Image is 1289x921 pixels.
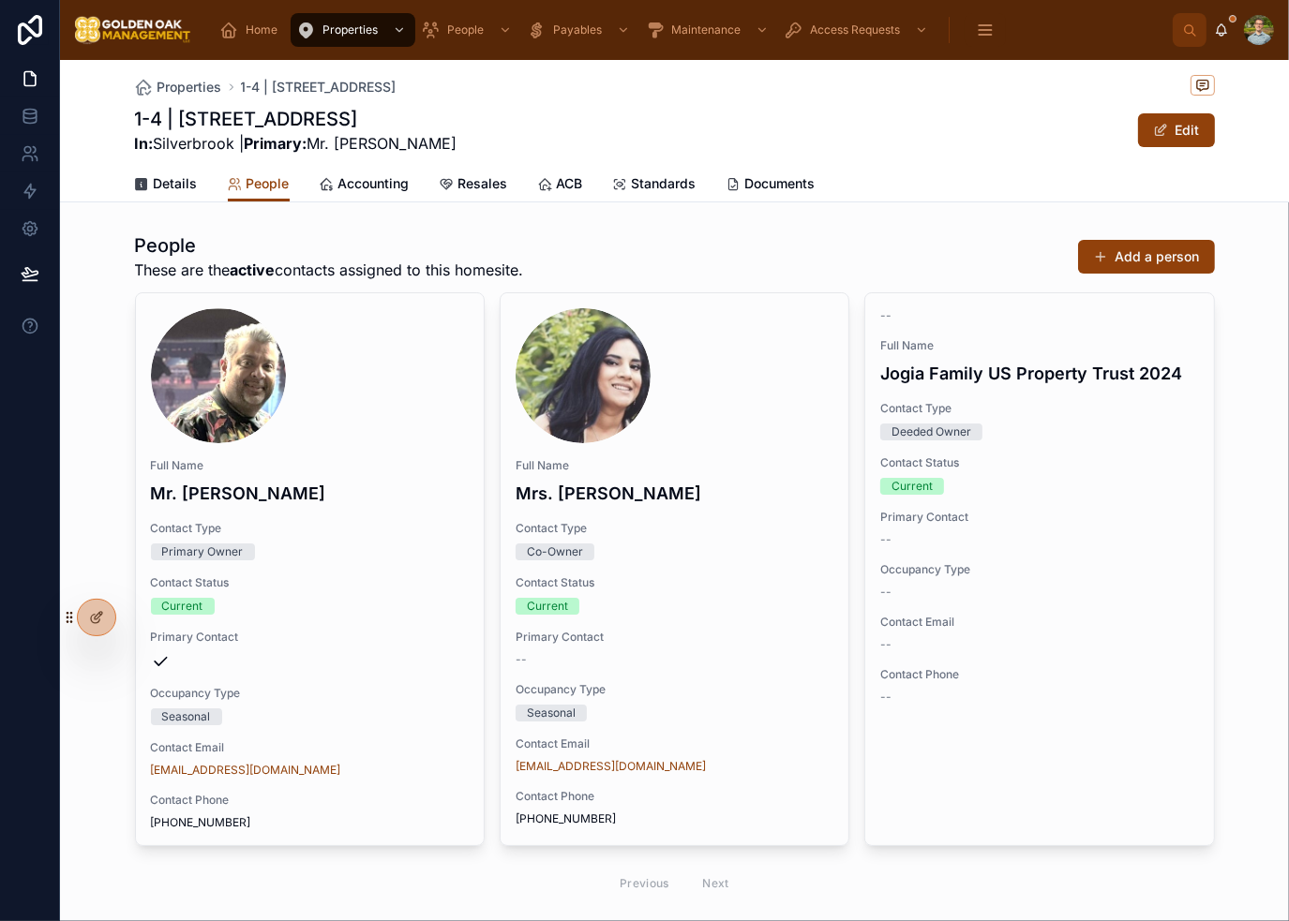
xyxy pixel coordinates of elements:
a: Accounting [320,167,410,204]
span: Contact Type [880,401,1198,416]
a: Documents [727,167,816,204]
div: Co-Owner [527,543,583,560]
strong: active [231,260,276,279]
div: Primary Owner [162,543,244,560]
span: -- [880,308,892,323]
span: Access Requests [810,22,900,37]
span: Details [154,174,198,193]
span: These are the contacts assigned to this homesite. [135,259,524,281]
div: Current [892,478,933,495]
span: Resales [458,174,508,193]
span: Contact Status [880,455,1198,470]
a: 1-4 | [STREET_ADDRESS] [241,78,397,97]
div: Seasonal [162,708,211,725]
a: [EMAIL_ADDRESS][DOMAIN_NAME] [516,759,706,774]
a: ACB [538,167,583,204]
span: Primary Contact [516,630,833,645]
span: Full Name [151,458,469,473]
span: Documents [745,174,816,193]
span: -- [880,637,892,652]
a: Maintenance [639,13,778,47]
span: Payables [553,22,602,37]
span: Primary Contact [151,630,469,645]
strong: Primary: [245,134,307,153]
a: People [415,13,521,47]
span: [PHONE_NUMBER] [516,811,833,826]
span: -- [516,652,527,667]
div: Deeded Owner [892,423,971,440]
a: Standards [613,167,697,204]
span: Contact Type [151,521,469,536]
span: Silverbrook | Mr. [PERSON_NAME] [135,132,457,155]
span: Contact Email [516,736,833,751]
span: Properties [322,22,378,37]
h4: Mr. [PERSON_NAME] [151,481,469,506]
span: People [447,22,484,37]
span: Occupancy Type [880,562,1198,577]
span: Properties [157,78,222,97]
a: Details [135,167,198,204]
span: Primary Contact [880,510,1198,525]
span: -- [880,585,892,600]
a: Properties [135,78,222,97]
h1: 1-4 | [STREET_ADDRESS] [135,106,457,132]
a: Full NameMr. [PERSON_NAME]Contact TypePrimary OwnerContact StatusCurrentPrimary ContactOccupancy ... [135,292,485,846]
span: Full Name [880,338,1198,353]
span: -- [880,532,892,547]
a: Full NameMrs. [PERSON_NAME]Contact TypeCo-OwnerContact StatusCurrentPrimary Contact--Occupancy Ty... [500,292,849,846]
a: [EMAIL_ADDRESS][DOMAIN_NAME] [151,763,341,778]
span: Accounting [338,174,410,193]
span: Home [246,22,277,37]
button: Add a person [1078,240,1215,274]
span: Contact Type [516,521,833,536]
span: Contact Status [516,575,833,590]
span: Contact Status [151,575,469,590]
span: Contact Phone [880,667,1198,682]
span: Occupancy Type [151,686,469,701]
strong: In: [135,134,154,153]
span: ACB [557,174,583,193]
a: Resales [440,167,508,204]
a: Payables [521,13,639,47]
span: Contact Email [151,740,469,755]
span: -- [880,690,892,705]
span: Full Name [516,458,833,473]
a: People [228,167,290,202]
span: People [247,174,290,193]
a: --Full NameJogia Family US Property Trust 2024Contact TypeDeeded OwnerContact StatusCurrentPrimar... [864,292,1214,846]
h4: Mrs. [PERSON_NAME] [516,481,833,506]
span: Contact Email [880,615,1198,630]
div: Seasonal [527,705,576,721]
span: [PHONE_NUMBER] [151,815,469,830]
div: Current [162,598,203,615]
div: scrollable content [206,9,1173,51]
h4: Jogia Family US Property Trust 2024 [880,361,1198,386]
a: Properties [291,13,415,47]
span: Standards [632,174,697,193]
span: Contact Phone [516,789,833,804]
h1: People [135,232,524,259]
span: Contact Phone [151,793,469,808]
img: App logo [75,15,191,45]
span: Occupancy Type [516,682,833,697]
span: Maintenance [671,22,741,37]
button: Edit [1138,113,1215,147]
div: Current [527,598,568,615]
a: Home [214,13,291,47]
a: Access Requests [778,13,937,47]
